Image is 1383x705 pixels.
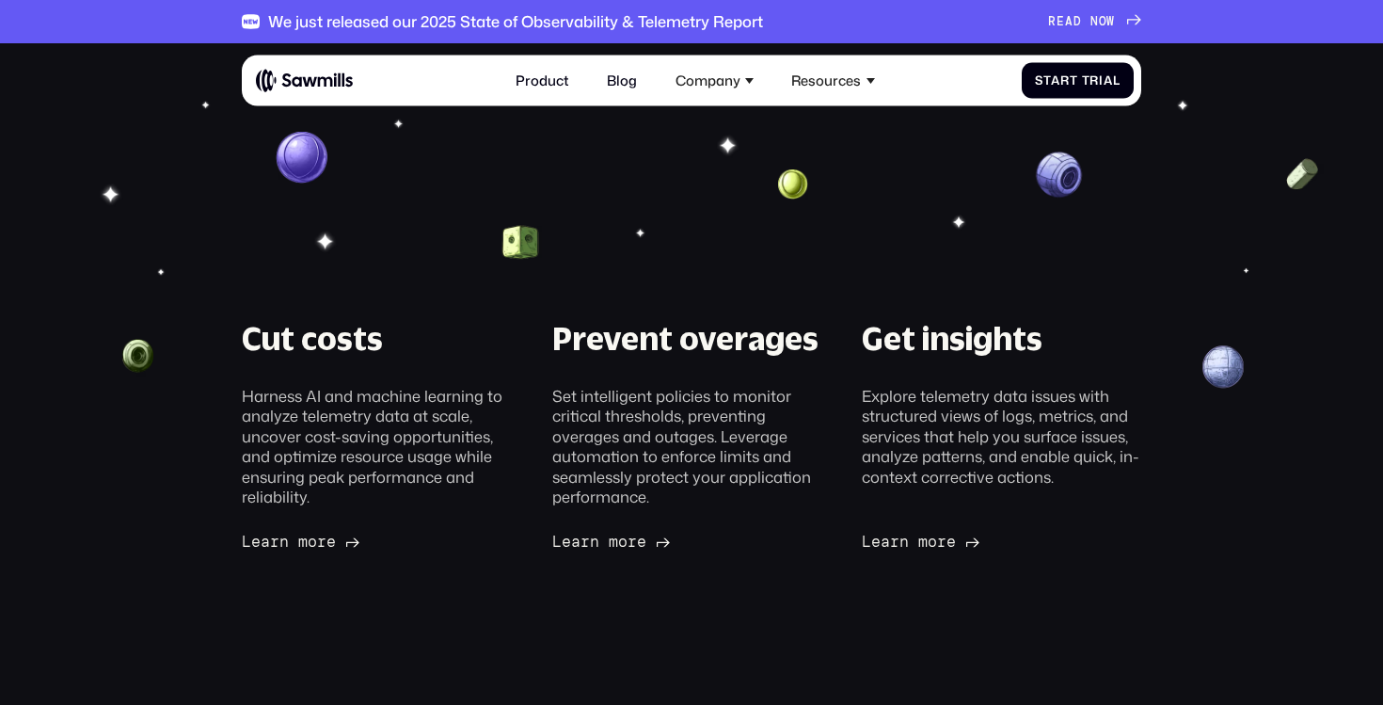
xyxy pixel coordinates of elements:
[676,72,740,89] div: Company
[1048,14,1115,28] div: READ NOW
[1035,73,1120,88] div: Start Trial
[791,72,861,89] div: Resources
[596,62,647,100] a: Blog
[268,12,763,31] div: We just released our 2025 State of Observability & Telemetry Report
[1048,14,1140,28] a: READ NOW
[1022,63,1135,98] a: Start Trial
[505,62,580,100] a: Product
